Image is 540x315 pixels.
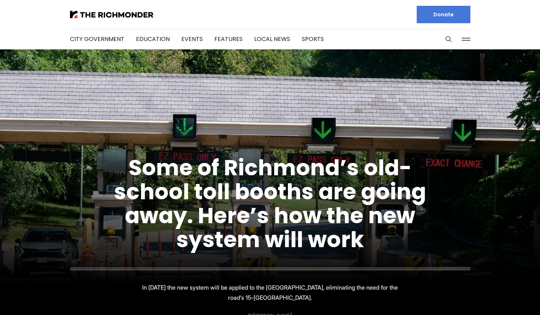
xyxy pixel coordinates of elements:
a: Sports [302,35,324,43]
a: Education [136,35,170,43]
button: Search this site [443,34,454,45]
a: Some of Richmond’s old-school toll booths are going away. Here’s how the new system will work [114,152,426,255]
a: Events [181,35,203,43]
p: In [DATE] the new system will be applied to the [GEOGRAPHIC_DATA], eliminating the need for the r... [141,282,399,303]
img: The Richmonder [70,11,153,18]
a: Features [214,35,243,43]
a: City Government [70,35,124,43]
a: Donate [417,6,470,23]
a: Local News [254,35,290,43]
